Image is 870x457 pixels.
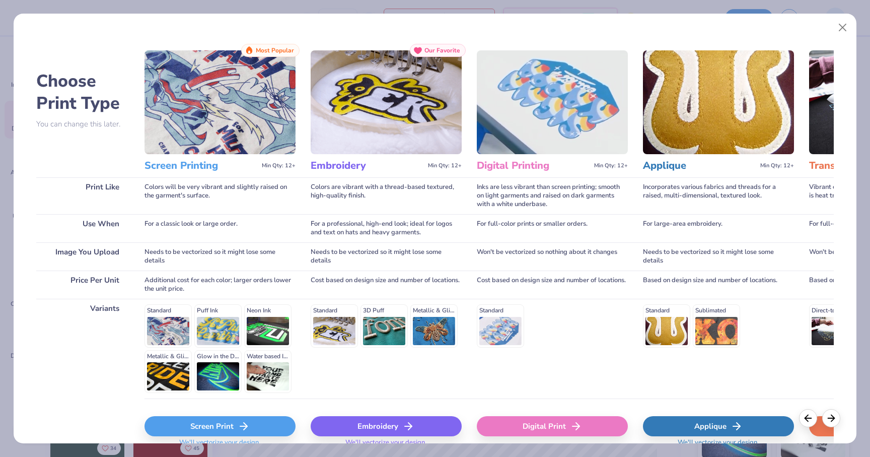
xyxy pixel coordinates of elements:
[36,177,129,214] div: Print Like
[311,50,462,154] img: Embroidery
[643,214,794,242] div: For large-area embroidery.
[144,214,296,242] div: For a classic look or large order.
[594,162,628,169] span: Min Qty: 12+
[144,159,258,172] h3: Screen Printing
[311,177,462,214] div: Colors are vibrant with a thread-based textured, high-quality finish.
[36,120,129,128] p: You can change this later.
[311,271,462,299] div: Cost based on design size and number of locations.
[477,159,590,172] h3: Digital Printing
[262,162,296,169] span: Min Qty: 12+
[428,162,462,169] span: Min Qty: 12+
[643,177,794,214] div: Incorporates various fabrics and threads for a raised, multi-dimensional, textured look.
[477,214,628,242] div: For full-color prints or smaller orders.
[144,271,296,299] div: Additional cost for each color; larger orders lower the unit price.
[643,271,794,299] div: Based on design size and number of locations.
[175,438,264,453] span: We'll vectorize your design.
[144,50,296,154] img: Screen Printing
[144,242,296,271] div: Needs to be vectorized so it might lose some details
[256,47,294,54] span: Most Popular
[36,70,129,114] h2: Choose Print Type
[477,271,628,299] div: Cost based on design size and number of locations.
[311,159,424,172] h3: Embroidery
[311,416,462,436] div: Embroidery
[477,50,628,154] img: Digital Printing
[477,416,628,436] div: Digital Print
[643,242,794,271] div: Needs to be vectorized so it might lose some details
[341,438,430,453] span: We'll vectorize your design.
[833,18,852,37] button: Close
[477,177,628,214] div: Inks are less vibrant than screen printing; smooth on light garments and raised on dark garments ...
[144,416,296,436] div: Screen Print
[424,47,460,54] span: Our Favorite
[36,299,129,399] div: Variants
[477,242,628,271] div: Won't be vectorized so nothing about it changes
[36,271,129,299] div: Price Per Unit
[643,416,794,436] div: Applique
[674,438,763,453] span: We'll vectorize your design.
[36,214,129,242] div: Use When
[643,50,794,154] img: Applique
[144,177,296,214] div: Colors will be very vibrant and slightly raised on the garment's surface.
[311,214,462,242] div: For a professional, high-end look; ideal for logos and text on hats and heavy garments.
[760,162,794,169] span: Min Qty: 12+
[311,242,462,271] div: Needs to be vectorized so it might lose some details
[643,159,756,172] h3: Applique
[36,242,129,271] div: Image You Upload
